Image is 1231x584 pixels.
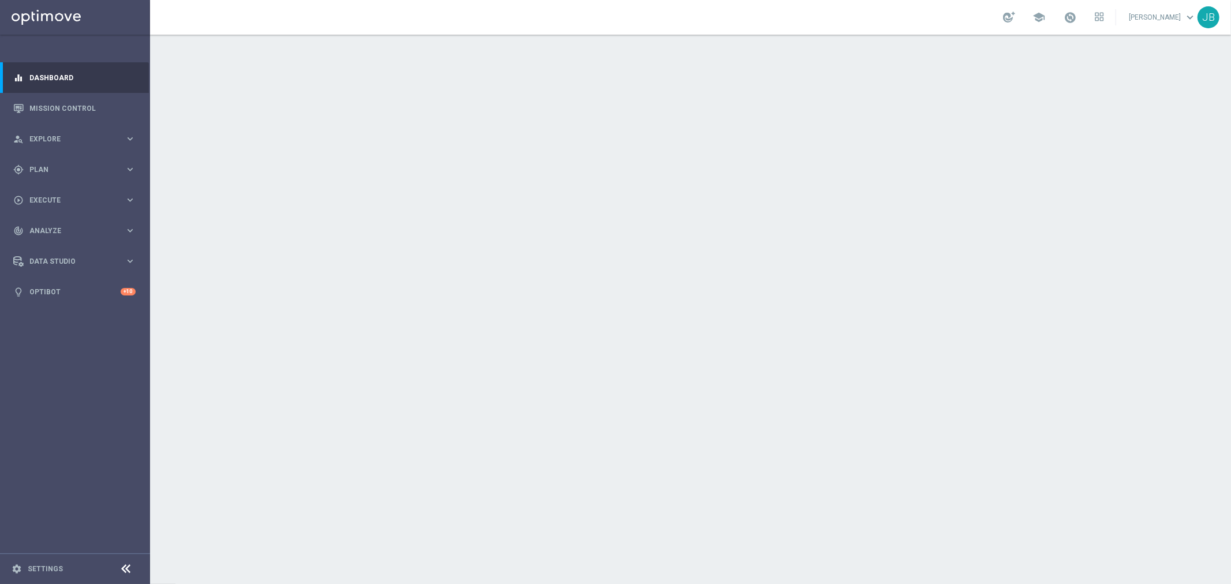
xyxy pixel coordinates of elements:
div: +10 [121,288,136,295]
span: Analyze [29,227,125,234]
i: keyboard_arrow_right [125,133,136,144]
div: Plan [13,164,125,175]
button: equalizer Dashboard [13,73,136,83]
div: Mission Control [13,93,136,123]
i: gps_fixed [13,164,24,175]
div: Optibot [13,276,136,307]
a: Mission Control [29,93,136,123]
div: Execute [13,195,125,205]
i: play_circle_outline [13,195,24,205]
button: play_circle_outline Execute keyboard_arrow_right [13,196,136,205]
a: [PERSON_NAME]keyboard_arrow_down [1128,9,1198,26]
span: Data Studio [29,258,125,265]
span: Execute [29,197,125,204]
span: Explore [29,136,125,143]
button: lightbulb Optibot +10 [13,287,136,297]
div: Dashboard [13,62,136,93]
i: lightbulb [13,287,24,297]
i: keyboard_arrow_right [125,194,136,205]
button: gps_fixed Plan keyboard_arrow_right [13,165,136,174]
button: Data Studio keyboard_arrow_right [13,257,136,266]
span: school [1032,11,1045,24]
a: Optibot [29,276,121,307]
a: Dashboard [29,62,136,93]
i: settings [12,564,22,574]
i: track_changes [13,226,24,236]
button: track_changes Analyze keyboard_arrow_right [13,226,136,235]
a: Settings [28,566,63,572]
div: Analyze [13,226,125,236]
span: keyboard_arrow_down [1184,11,1196,24]
i: person_search [13,134,24,144]
i: keyboard_arrow_right [125,164,136,175]
button: person_search Explore keyboard_arrow_right [13,134,136,144]
div: Data Studio [13,256,125,267]
div: JB [1198,6,1219,28]
i: keyboard_arrow_right [125,256,136,267]
div: Explore [13,134,125,144]
span: Plan [29,166,125,173]
i: equalizer [13,73,24,83]
button: Mission Control [13,104,136,113]
i: keyboard_arrow_right [125,225,136,236]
